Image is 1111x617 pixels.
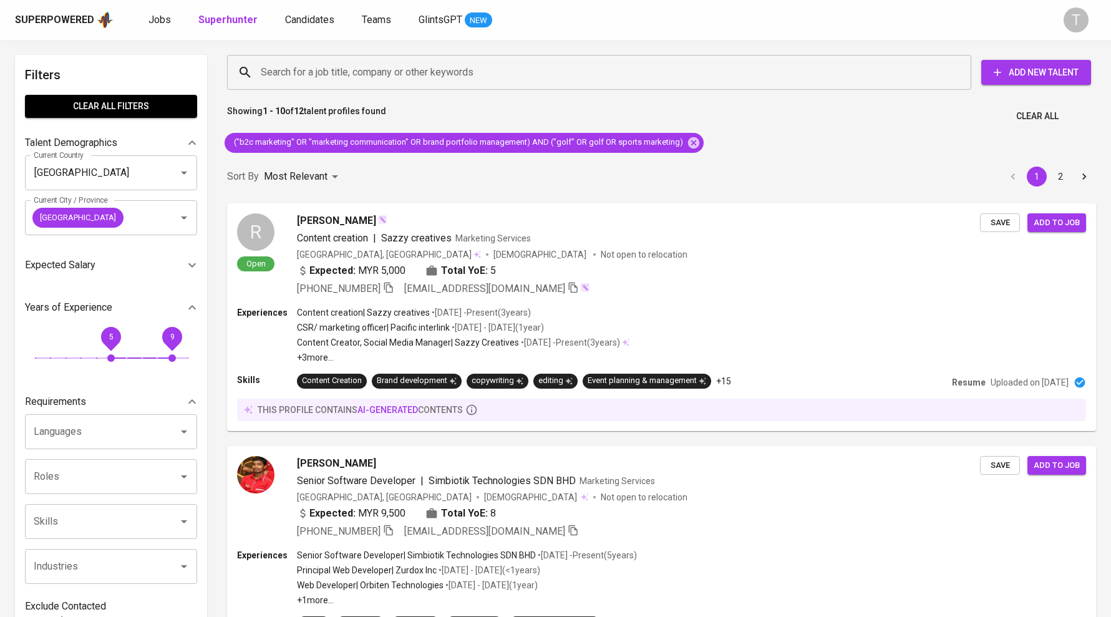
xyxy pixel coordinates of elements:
[580,476,655,486] span: Marketing Services
[309,506,356,521] b: Expected:
[1011,105,1064,128] button: Clear All
[519,336,620,349] p: • [DATE] - Present ( 3 years )
[227,169,259,184] p: Sort By
[377,375,457,387] div: Brand development
[297,475,415,487] span: Senior Software Developer
[716,375,731,387] p: +15
[25,135,117,150] p: Talent Demographics
[237,213,274,251] div: R
[404,283,565,294] span: [EMAIL_ADDRESS][DOMAIN_NAME]
[294,106,304,116] b: 12
[455,233,531,243] span: Marketing Services
[297,336,519,349] p: Content Creator, Social Media Manager | Sazzy Creatives
[264,165,342,188] div: Most Relevant
[430,306,531,319] p: • [DATE] - Present ( 3 years )
[309,263,356,278] b: Expected:
[297,594,637,606] p: +1 more ...
[1034,216,1080,230] span: Add to job
[1027,213,1086,233] button: Add to job
[175,164,193,182] button: Open
[419,12,492,28] a: GlintsGPT NEW
[441,506,488,521] b: Total YoE:
[297,456,376,471] span: [PERSON_NAME]
[32,211,124,223] span: [GEOGRAPHIC_DATA]
[297,306,430,319] p: Content creation | Sazzy creatives
[258,404,463,416] p: this profile contains contents
[986,216,1014,230] span: Save
[437,564,540,576] p: • [DATE] - [DATE] ( <1 years )
[297,351,629,364] p: +3 more ...
[986,459,1014,473] span: Save
[1001,167,1096,187] nav: pagination navigation
[302,375,362,387] div: Content Creation
[297,321,450,334] p: CSR/ marketing officer | Pacific interlink
[198,14,258,26] b: Superhunter
[297,263,405,278] div: MYR 5,000
[536,549,637,561] p: • [DATE] - Present ( 5 years )
[148,14,171,26] span: Jobs
[225,133,704,153] div: ("b2c marketing" OR "marketing communication" OR brand portfolio management) AND ("golf" OR golf ...
[465,14,492,27] span: NEW
[404,525,565,537] span: [EMAIL_ADDRESS][DOMAIN_NAME]
[35,99,187,114] span: Clear All filters
[1027,456,1086,475] button: Add to job
[601,248,687,261] p: Not open to relocation
[490,506,496,521] span: 8
[357,405,418,415] span: AI-generated
[490,263,496,278] span: 5
[420,474,424,488] span: |
[362,14,391,26] span: Teams
[225,137,691,148] span: ("b2c marketing" OR "marketing communication" OR brand portfolio management) AND ("golf" OR golf ...
[450,321,544,334] p: • [DATE] - [DATE] ( 1 year )
[601,491,687,503] p: Not open to relocation
[25,295,197,320] div: Years of Experience
[263,106,285,116] b: 1 - 10
[237,306,297,319] p: Experiences
[991,376,1069,389] p: Uploaded on [DATE]
[25,250,197,280] div: Expected Salary
[25,130,197,155] div: Talent Demographics
[175,423,193,440] button: Open
[241,258,271,269] span: Open
[227,203,1096,431] a: ROpen[PERSON_NAME]Content creation|Sazzy creativesMarketing Services[GEOGRAPHIC_DATA], [GEOGRAPHI...
[444,579,538,591] p: • [DATE] - [DATE] ( 1 year )
[1034,459,1080,473] span: Add to job
[373,231,376,246] span: |
[493,248,588,261] span: [DEMOGRAPHIC_DATA]
[32,208,124,228] div: [GEOGRAPHIC_DATA]
[1064,7,1089,32] div: T
[297,248,481,261] div: [GEOGRAPHIC_DATA], [GEOGRAPHIC_DATA]
[980,213,1020,233] button: Save
[297,506,405,521] div: MYR 9,500
[25,65,197,85] h6: Filters
[991,65,1081,80] span: Add New Talent
[1050,167,1070,187] button: Go to page 2
[285,12,337,28] a: Candidates
[175,513,193,530] button: Open
[175,209,193,226] button: Open
[297,525,381,537] span: [PHONE_NUMBER]
[109,332,113,341] span: 5
[198,12,260,28] a: Superhunter
[1016,109,1059,124] span: Clear All
[148,12,173,28] a: Jobs
[237,549,297,561] p: Experiences
[25,389,197,414] div: Requirements
[419,14,462,26] span: GlintsGPT
[297,549,536,561] p: Senior Software Developer | Simbiotik Technologies SDN BHD
[227,105,386,128] p: Showing of talent profiles found
[15,11,114,29] a: Superpoweredapp logo
[441,263,488,278] b: Total YoE:
[264,169,327,184] p: Most Relevant
[538,375,573,387] div: editing
[588,375,706,387] div: Event planning & management
[580,283,590,293] img: magic_wand.svg
[25,394,86,409] p: Requirements
[297,283,381,294] span: [PHONE_NUMBER]
[175,468,193,485] button: Open
[237,374,297,386] p: Skills
[297,564,437,576] p: Principal Web Developer | Zurdox Inc
[981,60,1091,85] button: Add New Talent
[170,332,174,341] span: 9
[980,456,1020,475] button: Save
